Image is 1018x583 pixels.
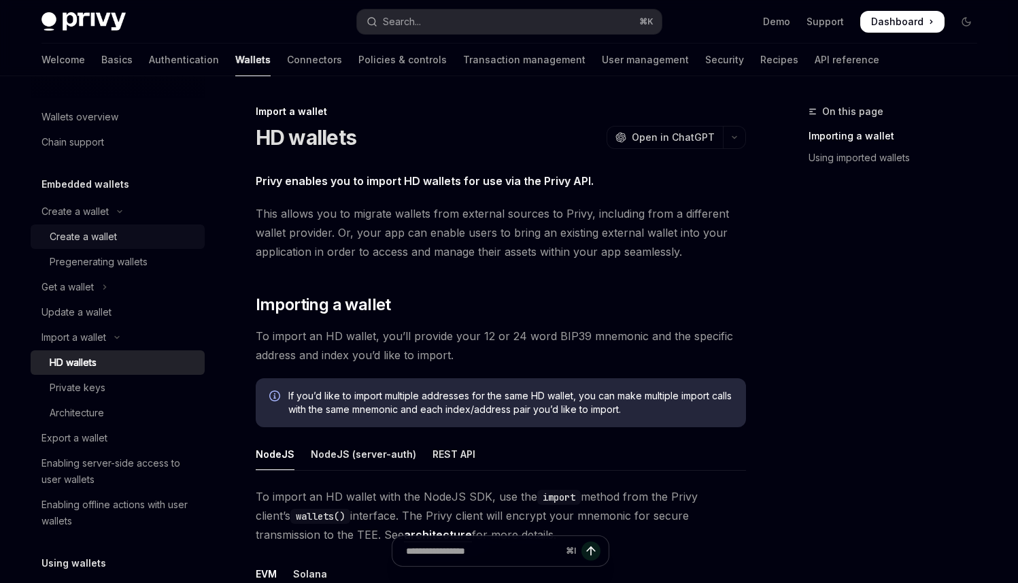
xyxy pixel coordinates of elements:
[31,350,205,375] a: HD wallets
[809,125,988,147] a: Importing a wallet
[463,44,586,76] a: Transaction management
[50,405,104,421] div: Architecture
[256,294,391,316] span: Importing a wallet
[256,327,746,365] span: To import an HD wallet, you’ll provide your 12 or 24 word BIP39 mnemonic and the specific address...
[537,490,581,505] code: import
[41,203,109,220] div: Create a wallet
[763,15,790,29] a: Demo
[607,126,723,149] button: Open in ChatGPT
[871,15,923,29] span: Dashboard
[31,224,205,249] a: Create a wallet
[256,487,746,544] span: To import an HD wallet with the NodeJS SDK, use the method from the Privy client’s interface. The...
[807,15,844,29] a: Support
[290,509,350,524] code: wallets()
[822,103,883,120] span: On this page
[860,11,945,33] a: Dashboard
[256,174,594,188] strong: Privy enables you to import HD wallets for use via the Privy API.
[50,354,97,371] div: HD wallets
[955,11,977,33] button: Toggle dark mode
[357,10,662,34] button: Open search
[256,125,357,150] h1: HD wallets
[31,401,205,425] a: Architecture
[632,131,715,144] span: Open in ChatGPT
[269,390,283,404] svg: Info
[41,134,104,150] div: Chain support
[41,304,112,320] div: Update a wallet
[41,555,106,571] h5: Using wallets
[602,44,689,76] a: User management
[41,109,118,125] div: Wallets overview
[31,325,205,350] button: Toggle Import a wallet section
[31,250,205,274] a: Pregenerating wallets
[432,438,475,470] div: REST API
[31,376,205,400] a: Private keys
[50,254,148,270] div: Pregenerating wallets
[50,380,105,396] div: Private keys
[256,105,746,118] div: Import a wallet
[41,279,94,295] div: Get a wallet
[31,426,205,450] a: Export a wallet
[256,438,294,470] div: NodeJS
[815,44,879,76] a: API reference
[383,14,421,30] div: Search...
[809,147,988,169] a: Using imported wallets
[31,451,205,492] a: Enabling server-side access to user wallets
[41,329,106,346] div: Import a wallet
[41,455,197,488] div: Enabling server-side access to user wallets
[31,493,205,533] a: Enabling offline actions with user wallets
[311,438,416,470] div: NodeJS (server-auth)
[287,44,342,76] a: Connectors
[406,536,560,566] input: Ask a question...
[235,44,271,76] a: Wallets
[31,275,205,299] button: Toggle Get a wallet section
[31,199,205,224] button: Toggle Create a wallet section
[31,105,205,129] a: Wallets overview
[50,229,117,245] div: Create a wallet
[705,44,744,76] a: Security
[760,44,798,76] a: Recipes
[404,528,472,542] a: architecture
[256,204,746,261] span: This allows you to migrate wallets from external sources to Privy, including from a different wal...
[41,176,129,193] h5: Embedded wallets
[358,44,447,76] a: Policies & controls
[101,44,133,76] a: Basics
[41,44,85,76] a: Welcome
[581,542,600,561] button: Send message
[41,497,197,529] div: Enabling offline actions with user wallets
[288,389,732,416] span: If you’d like to import multiple addresses for the same HD wallet, you can make multiple import c...
[41,12,126,31] img: dark logo
[31,130,205,154] a: Chain support
[149,44,219,76] a: Authentication
[31,300,205,324] a: Update a wallet
[41,430,107,446] div: Export a wallet
[639,16,654,27] span: ⌘ K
